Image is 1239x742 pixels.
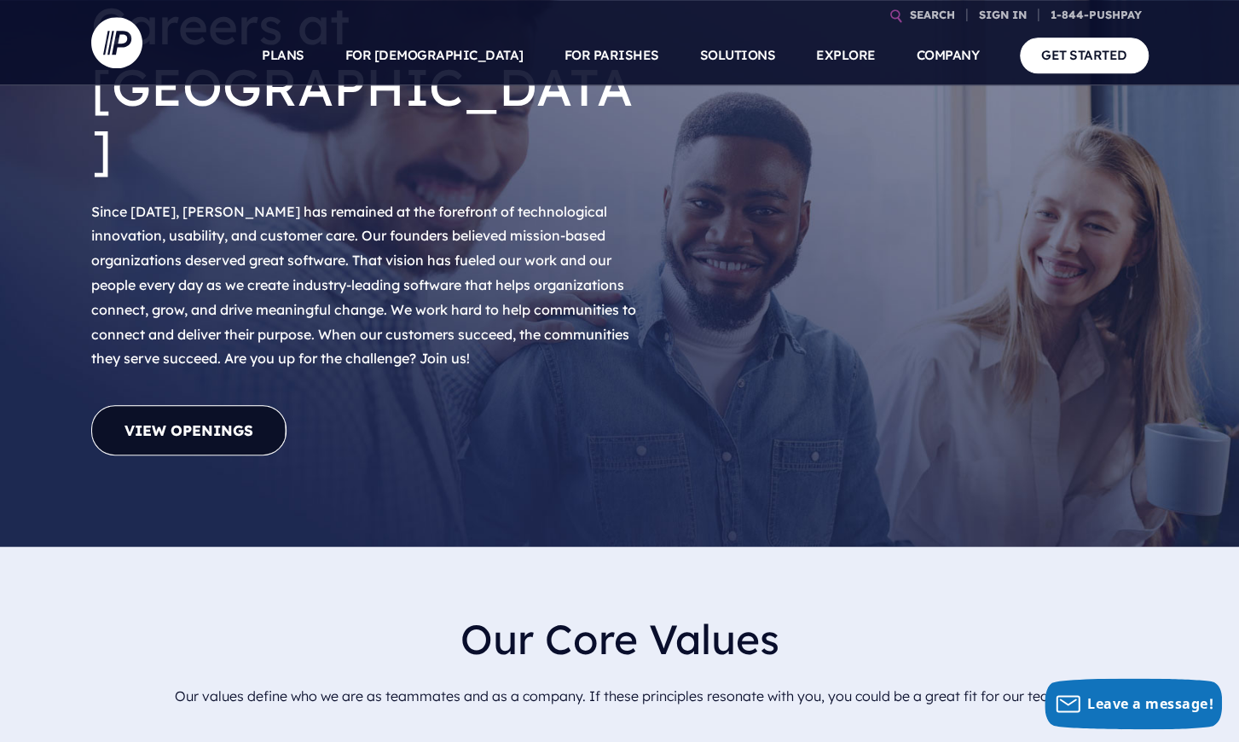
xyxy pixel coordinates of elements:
a: FOR PARISHES [564,26,659,85]
a: GET STARTED [1020,38,1149,72]
a: COMPANY [917,26,980,85]
a: FOR [DEMOGRAPHIC_DATA] [345,26,524,85]
h2: Our Core Values [105,601,1135,677]
span: Leave a message! [1087,694,1213,713]
a: View Openings [91,405,287,455]
button: Leave a message! [1045,678,1222,729]
p: Our values define who we are as teammates and as a company. If these principles resonate with you... [105,677,1135,716]
a: PLANS [262,26,304,85]
a: SOLUTIONS [700,26,776,85]
a: EXPLORE [816,26,876,85]
span: Since [DATE], [PERSON_NAME] has remained at the forefront of technological innovation, usability,... [91,203,636,368]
